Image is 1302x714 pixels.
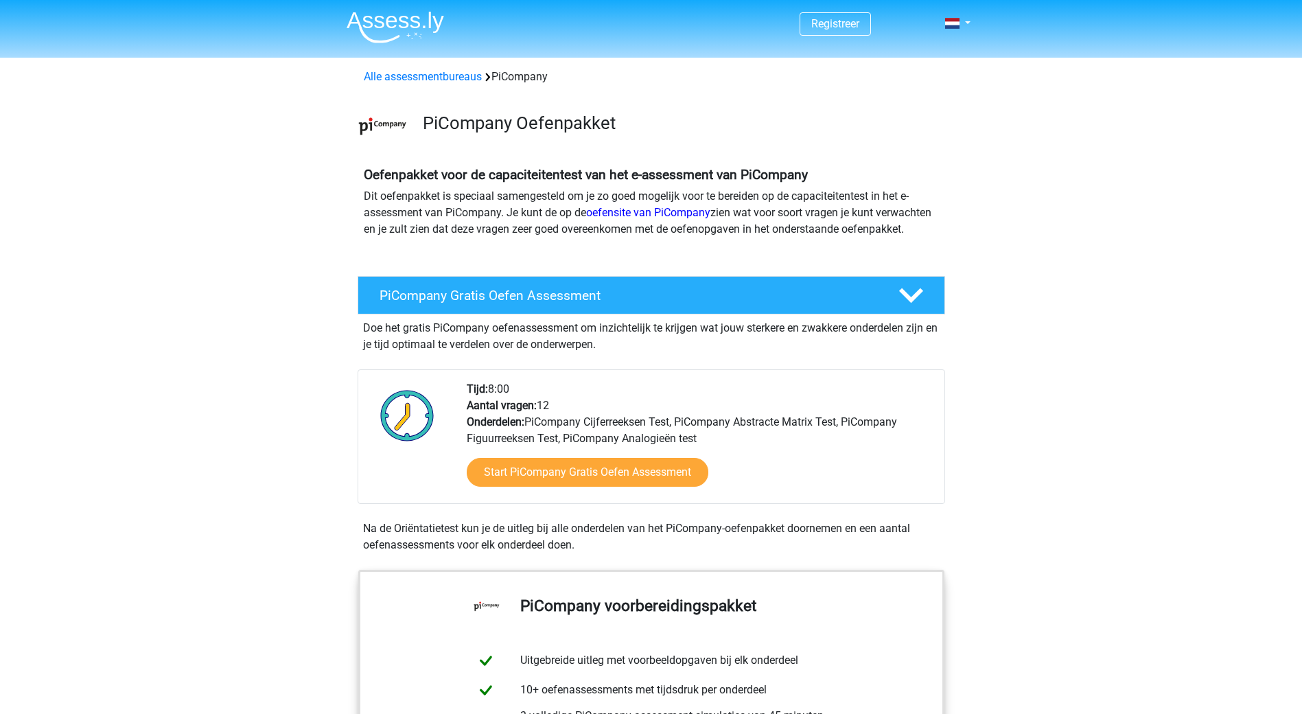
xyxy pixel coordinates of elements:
b: Aantal vragen: [467,399,537,412]
a: Start PiCompany Gratis Oefen Assessment [467,458,708,487]
a: Registreer [811,17,859,30]
div: PiCompany [358,69,944,85]
a: PiCompany Gratis Oefen Assessment [352,276,951,314]
a: Alle assessmentbureaus [364,70,482,83]
p: Dit oefenpakket is speciaal samengesteld om je zo goed mogelijk voor te bereiden op de capaciteit... [364,188,939,238]
img: Assessly [347,11,444,43]
b: Tijd: [467,382,488,395]
img: picompany.png [358,102,407,150]
img: Klok [373,381,442,450]
h4: PiCompany Gratis Oefen Assessment [380,288,876,303]
div: Doe het gratis PiCompany oefenassessment om inzichtelijk te krijgen wat jouw sterkere en zwakkere... [358,314,945,353]
h3: PiCompany Oefenpakket [423,113,934,134]
b: Oefenpakket voor de capaciteitentest van het e-assessment van PiCompany [364,167,808,183]
div: Na de Oriëntatietest kun je de uitleg bij alle onderdelen van het PiCompany-oefenpakket doornemen... [358,520,945,553]
a: oefensite van PiCompany [586,206,710,219]
b: Onderdelen: [467,415,524,428]
div: 8:00 12 PiCompany Cijferreeksen Test, PiCompany Abstracte Matrix Test, PiCompany Figuurreeksen Te... [456,381,944,503]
